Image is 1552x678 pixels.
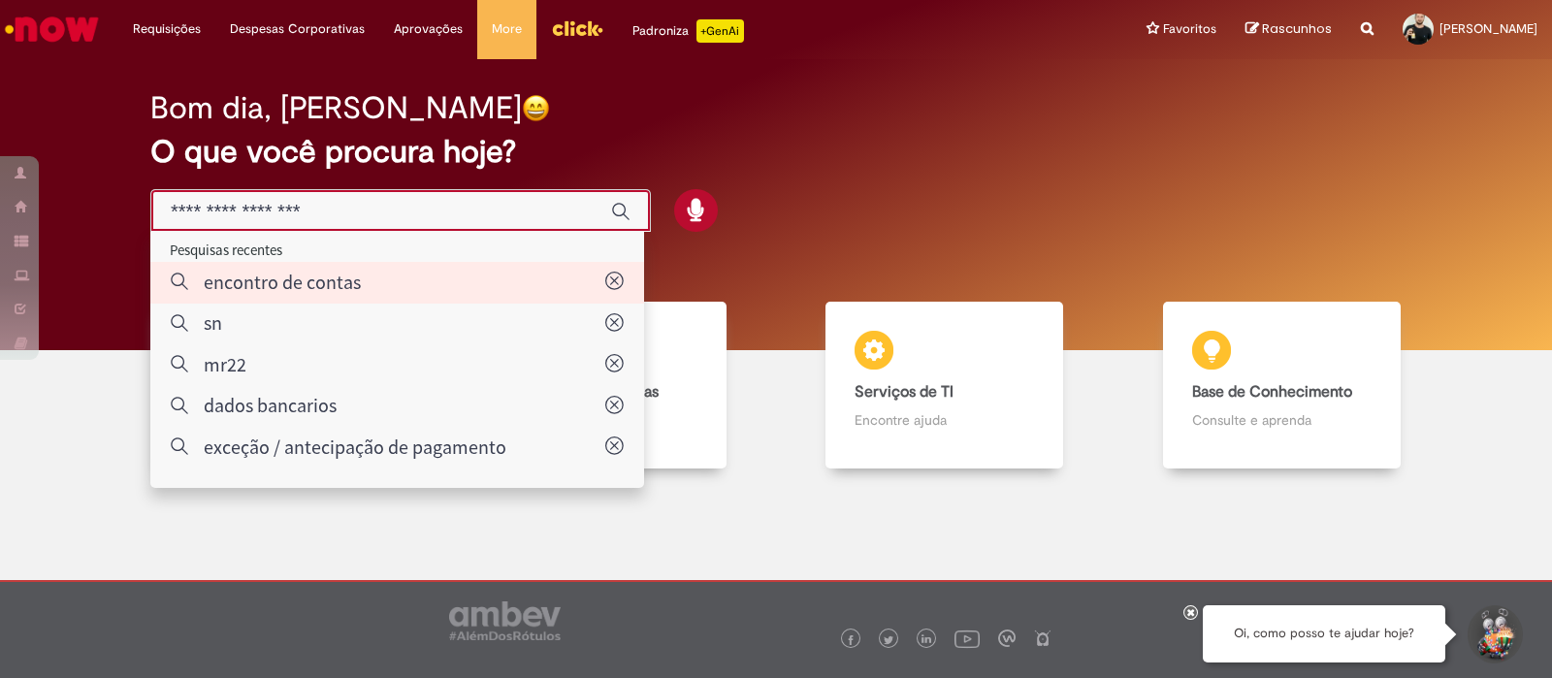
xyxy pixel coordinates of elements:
[133,19,201,39] span: Requisições
[696,19,744,43] p: +GenAi
[492,19,522,39] span: More
[1034,630,1051,647] img: logo_footer_naosei.png
[1192,410,1372,430] p: Consulte e aprenda
[954,626,980,651] img: logo_footer_youtube.png
[921,634,931,646] img: logo_footer_linkedin.png
[884,635,893,645] img: logo_footer_twitter.png
[230,19,365,39] span: Despesas Corporativas
[2,10,102,48] img: ServiceNow
[1192,382,1352,402] b: Base de Conhecimento
[1114,302,1451,469] a: Base de Conhecimento Consulte e aprenda
[1439,20,1537,37] span: [PERSON_NAME]
[1465,605,1523,663] button: Iniciar Conversa de Suporte
[632,19,744,43] div: Padroniza
[998,630,1016,647] img: logo_footer_workplace.png
[394,19,463,39] span: Aprovações
[102,302,439,469] a: Tirar dúvidas Tirar dúvidas com Lupi Assist e Gen Ai
[551,14,603,43] img: click_logo_yellow_360x200.png
[855,382,954,402] b: Serviços de TI
[150,91,522,125] h2: Bom dia, [PERSON_NAME]
[518,382,659,402] b: Catálogo de Ofertas
[1203,605,1445,662] div: Oi, como posso te ajudar hoje?
[1262,19,1332,38] span: Rascunhos
[522,94,550,122] img: happy-face.png
[150,135,1402,169] h2: O que você procura hoje?
[449,601,561,640] img: logo_footer_ambev_rotulo_gray.png
[1245,20,1332,39] a: Rascunhos
[855,410,1034,430] p: Encontre ajuda
[1163,19,1216,39] span: Favoritos
[846,635,856,645] img: logo_footer_facebook.png
[776,302,1114,469] a: Serviços de TI Encontre ajuda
